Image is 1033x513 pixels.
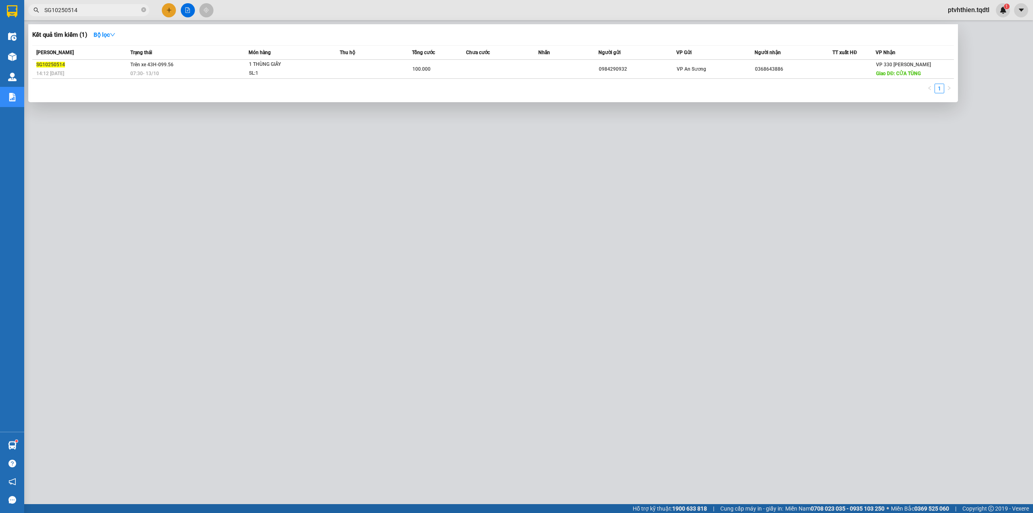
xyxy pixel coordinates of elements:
[33,7,39,13] span: search
[947,86,951,90] span: right
[36,62,65,67] span: SG10250514
[832,50,857,55] span: TT xuất HĐ
[44,6,140,15] input: Tìm tên, số ĐT hoặc mã đơn
[94,32,115,38] strong: Bộ lọc
[935,84,944,93] a: 1
[36,50,74,55] span: [PERSON_NAME]
[8,32,17,41] img: warehouse-icon
[249,69,309,78] div: SL: 1
[876,71,921,76] span: Giao DĐ: CỬA TÙNG
[466,50,490,55] span: Chưa cước
[130,62,174,67] span: Trên xe 43H-099.56
[32,31,87,39] h3: Kết quả tìm kiếm ( 1 )
[8,478,16,486] span: notification
[944,84,954,93] li: Next Page
[8,73,17,81] img: warehouse-icon
[876,50,895,55] span: VP Nhận
[935,84,944,93] li: 1
[925,84,935,93] button: left
[15,440,18,442] sup: 1
[538,50,550,55] span: Nhãn
[598,50,621,55] span: Người gửi
[87,28,122,41] button: Bộ lọcdown
[927,86,932,90] span: left
[249,60,309,69] div: 1 THÙNG GIẤY
[340,50,355,55] span: Thu hộ
[755,50,781,55] span: Người nhận
[755,65,832,74] div: 0368643886
[7,5,17,17] img: logo-vxr
[249,50,271,55] span: Món hàng
[130,50,152,55] span: Trạng thái
[925,84,935,93] li: Previous Page
[8,53,17,61] img: warehouse-icon
[110,32,115,38] span: down
[677,66,706,72] span: VP An Sương
[944,84,954,93] button: right
[8,496,16,504] span: message
[36,71,64,76] span: 14:12 [DATE]
[141,6,146,14] span: close-circle
[141,7,146,12] span: close-circle
[130,71,159,76] span: 07:30 - 13/10
[412,50,435,55] span: Tổng cước
[412,66,431,72] span: 100.000
[8,460,16,467] span: question-circle
[876,62,931,67] span: VP 330 [PERSON_NAME]
[676,50,692,55] span: VP Gửi
[599,65,676,74] div: 0984290932
[8,441,17,450] img: warehouse-icon
[8,93,17,101] img: solution-icon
